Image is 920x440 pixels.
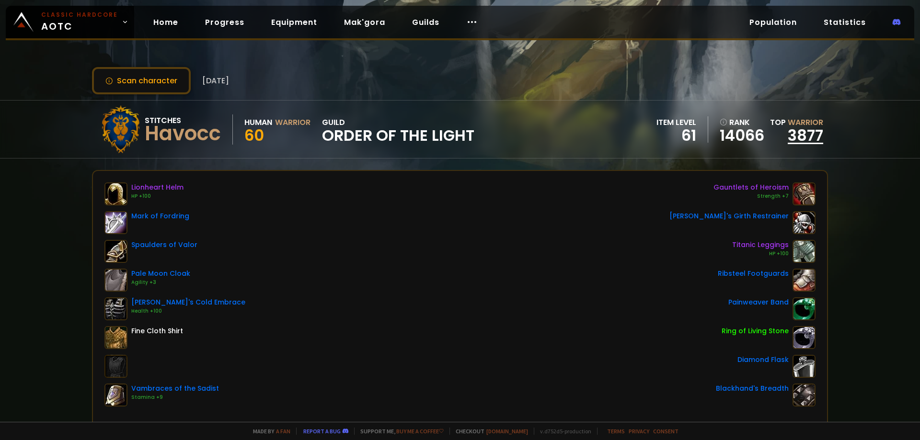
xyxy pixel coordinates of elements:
[131,192,184,200] div: HP +100
[793,211,816,234] img: item-13959
[104,240,127,263] img: item-16733
[202,75,229,87] span: [DATE]
[656,116,696,128] div: item level
[303,428,341,435] a: Report a bug
[6,6,134,38] a: Classic HardcoreAOTC
[131,182,184,192] div: Lionheart Helm
[275,116,310,128] div: Warrior
[718,269,789,279] div: Ribsteel Footguards
[244,124,264,146] span: 60
[722,326,789,336] div: Ring of Living Stone
[41,11,118,34] span: AOTC
[336,12,393,32] a: Mak'gora
[669,211,789,221] div: [PERSON_NAME]'s Girth Restrainer
[713,192,789,200] div: Strength +7
[354,428,444,435] span: Support me,
[656,128,696,143] div: 61
[793,355,816,378] img: item-20130
[145,114,221,126] div: Stitches
[793,297,816,320] img: item-13098
[104,182,127,205] img: item-12640
[104,269,127,292] img: item-18734
[131,240,197,250] div: Spaulders of Valor
[534,428,591,435] span: v. d752d5 - production
[131,269,190,279] div: Pale Moon Cloak
[145,126,221,141] div: Havocc
[737,355,789,365] div: Diamond Flask
[653,428,678,435] a: Consent
[322,128,474,143] span: Order of the Light
[728,297,789,307] div: Painweaver Band
[788,117,823,128] span: Warrior
[264,12,325,32] a: Equipment
[720,116,764,128] div: rank
[449,428,528,435] span: Checkout
[793,240,816,263] img: item-22385
[793,384,816,406] img: item-13965
[720,128,764,143] a: 14066
[247,428,290,435] span: Made by
[41,11,118,19] small: Classic Hardcore
[244,116,272,128] div: Human
[131,326,183,336] div: Fine Cloth Shirt
[104,297,127,320] img: item-13394
[404,12,447,32] a: Guilds
[92,67,191,94] button: Scan character
[742,12,805,32] a: Population
[816,12,874,32] a: Statistics
[131,394,219,401] div: Stamina +9
[793,269,816,292] img: item-13259
[629,428,649,435] a: Privacy
[486,428,528,435] a: [DOMAIN_NAME]
[146,12,186,32] a: Home
[104,384,127,406] img: item-13400
[770,116,823,128] div: Top
[732,240,789,250] div: Titanic Leggings
[104,211,127,234] img: item-15411
[276,428,290,435] a: a fan
[131,211,189,221] div: Mark of Fordring
[131,384,219,394] div: Vambraces of the Sadist
[713,182,789,192] div: Gauntlets of Heroism
[732,250,789,258] div: HP +100
[322,116,474,143] div: guild
[793,182,816,205] img: item-21998
[131,307,245,315] div: Health +100
[131,297,245,307] div: [PERSON_NAME]'s Cold Embrace
[104,326,127,349] img: item-859
[788,124,823,146] a: 3877
[197,12,252,32] a: Progress
[131,279,190,286] div: Agility +3
[396,428,444,435] a: Buy me a coffee
[793,326,816,349] img: item-18400
[716,384,789,394] div: Blackhand's Breadth
[607,428,625,435] a: Terms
